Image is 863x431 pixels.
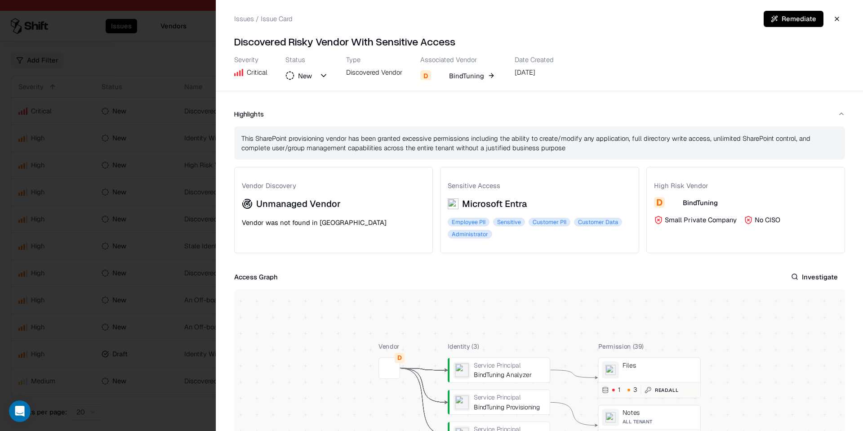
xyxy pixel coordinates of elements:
[784,269,845,285] button: Investigate
[602,387,637,394] button: 13
[378,342,400,351] div: Vendor
[668,197,679,208] img: BindTuning
[634,387,638,394] div: 3
[474,371,547,379] div: BindTuning Analyzer
[234,272,278,282] span: Access Graph
[448,197,527,211] div: Microsoft Entra
[234,34,845,49] h4: Discovered Risky Vendor With Sensitive Access
[474,403,547,411] div: BindTuning Provisioning
[420,56,497,64] div: Associated Vendor
[623,362,697,370] div: Files
[755,215,780,224] div: No CISO
[574,218,622,226] div: Customer Data
[247,67,267,77] div: Critical
[654,197,665,208] div: D
[448,230,492,238] div: Administrator
[618,387,621,394] div: 1
[623,419,653,425] span: All Tenant
[242,182,425,190] div: Vendor Discovery
[234,14,293,23] div: Issues / Issue Card
[346,67,402,80] div: Discovered Vendor
[420,70,431,81] div: D
[234,102,845,126] button: Highlights
[234,56,267,64] div: Severity
[448,218,489,226] div: Employee PII
[683,198,718,207] div: BindTuning
[515,67,554,80] div: [DATE]
[665,215,737,224] div: Small Private Company
[654,182,837,190] div: High Risk Vendor
[449,71,484,81] div: BindTuning
[598,342,701,351] div: Permission ( 39 )
[529,218,570,226] div: Customer PII
[395,353,405,364] div: D
[448,182,631,190] div: Sensitive Access
[474,362,547,370] div: Service Principal
[515,56,554,64] div: Date Created
[448,198,458,209] img: Microsoft Entra
[448,342,550,351] div: Identity ( 3 )
[474,394,547,402] div: Service Principal
[256,197,341,211] div: Unmanaged Vendor
[285,56,328,64] div: Status
[346,56,402,64] div: Type
[435,70,445,81] img: BindTuning
[242,218,425,227] div: Vendor was not found in [GEOGRAPHIC_DATA]
[623,409,697,417] div: Notes
[234,126,845,261] div: Highlights
[241,134,838,153] div: This SharePoint provisioning vendor has been granted excessive permissions including the ability ...
[420,67,497,84] button: DBindTuning
[493,218,525,226] div: Sensitive
[655,386,678,394] div: Read.All
[764,11,823,27] button: Remediate
[298,71,312,81] div: New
